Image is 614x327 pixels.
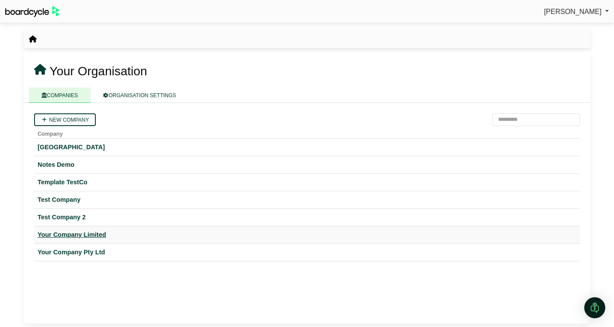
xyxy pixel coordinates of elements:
[38,195,576,205] a: Test Company
[49,64,147,78] span: Your Organisation
[38,212,576,222] a: Test Company 2
[584,297,605,318] div: Open Intercom Messenger
[5,6,59,17] img: BoardcycleBlackGreen-aaafeed430059cb809a45853b8cf6d952af9d84e6e89e1f1685b34bfd5cb7d64.svg
[38,177,576,187] a: Template TestCo
[91,88,188,103] a: ORGANISATION SETTINGS
[29,88,91,103] a: COMPANIES
[544,8,602,15] span: [PERSON_NAME]
[29,34,37,45] nav: breadcrumb
[38,230,576,240] a: Your Company Limited
[38,247,576,257] a: Your Company Pty Ltd
[34,113,96,126] a: New company
[34,126,580,139] th: Company
[38,160,576,170] a: Notes Demo
[38,142,576,152] a: [GEOGRAPHIC_DATA]
[544,6,609,18] a: [PERSON_NAME]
